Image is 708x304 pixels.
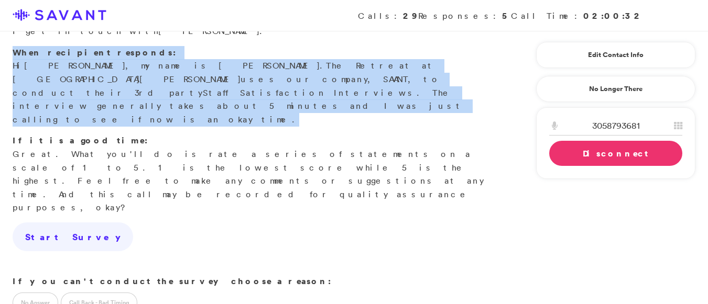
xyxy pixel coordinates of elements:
[583,10,643,21] strong: 02:00:32
[502,10,511,21] strong: 5
[13,47,176,58] strong: When recipient responds:
[403,10,418,21] strong: 29
[13,60,436,84] span: The Retreat at [GEOGRAPHIC_DATA][PERSON_NAME]
[203,87,408,98] span: Staff Satisfaction Interview
[24,60,125,71] span: [PERSON_NAME]
[549,47,682,63] a: Edit Contact Info
[536,76,695,102] a: No Longer There
[549,141,682,166] a: Disconnect
[13,275,331,287] strong: If you can't conduct the survey choose a reason:
[13,134,496,215] p: Great. What you'll do is rate a series of statements on a scale of 1 to 5. 1 is the lowest score ...
[13,222,133,252] a: Start Survey
[13,46,496,127] p: Hi , my name is [PERSON_NAME]. uses our company, SAVANT, to conduct their 3rd party s. The interv...
[13,134,148,146] strong: If it is a good time:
